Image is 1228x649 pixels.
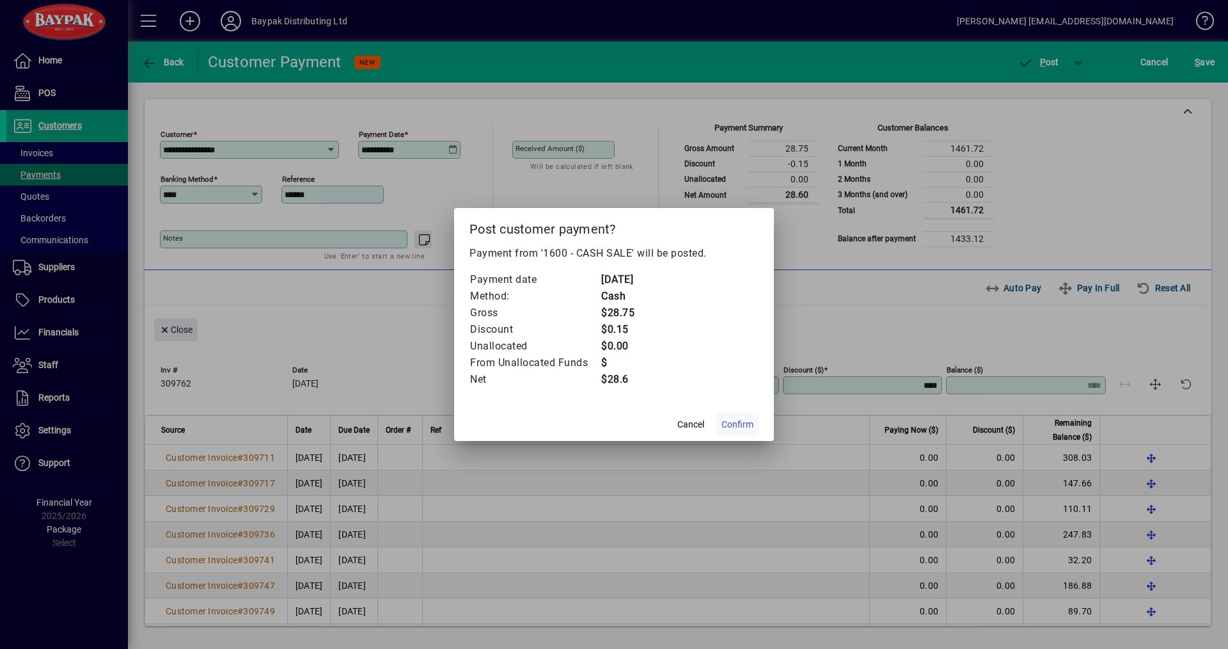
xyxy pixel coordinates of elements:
[716,413,759,436] button: Confirm
[601,305,652,321] td: $28.75
[670,413,711,436] button: Cancel
[601,371,652,388] td: $28.6
[469,338,601,355] td: Unallocated
[601,338,652,355] td: $0.00
[469,321,601,338] td: Discount
[601,288,652,305] td: Cash
[721,418,753,431] span: Confirm
[469,246,759,261] p: Payment from '1600 - CASH SALE' will be posted.
[677,418,704,431] span: Cancel
[469,355,601,371] td: From Unallocated Funds
[601,271,652,288] td: [DATE]
[469,288,601,305] td: Method:
[601,321,652,338] td: $0.15
[601,355,652,371] td: $
[454,208,774,245] h2: Post customer payment?
[469,305,601,321] td: Gross
[469,371,601,388] td: Net
[469,271,601,288] td: Payment date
